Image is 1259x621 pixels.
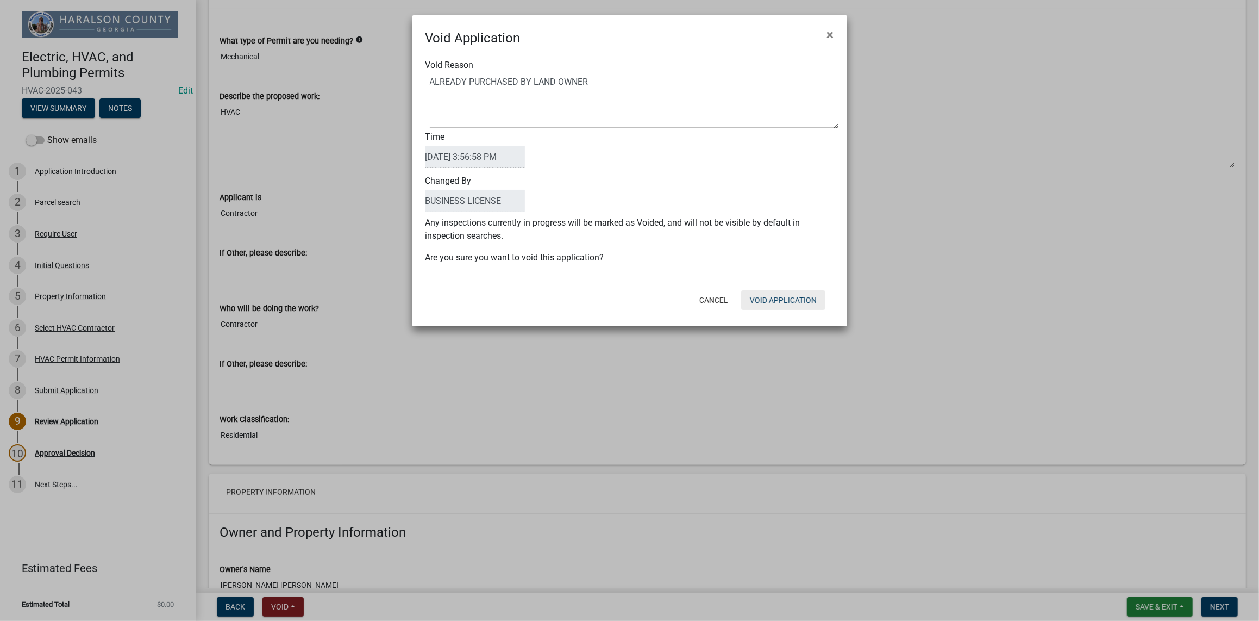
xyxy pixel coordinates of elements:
[425,61,474,70] label: Void Reason
[691,290,737,310] button: Cancel
[818,20,843,50] button: Close
[425,28,521,48] h4: Void Application
[425,216,834,243] p: Any inspections currently in progress will be marked as Voided, and will not be visible by defaul...
[827,27,834,42] span: ×
[425,177,525,212] label: Changed By
[430,74,838,128] textarea: Void Reason
[741,290,825,310] button: Void Application
[425,251,834,264] p: Are you sure you want to void this application?
[425,146,525,168] input: DateTime
[425,190,525,212] input: ClosedBy
[425,133,525,168] label: Time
